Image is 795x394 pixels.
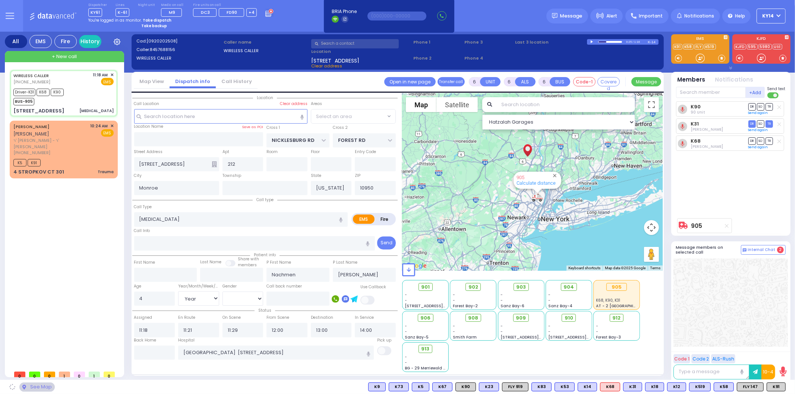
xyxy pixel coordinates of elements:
[110,72,114,78] span: ✕
[88,8,102,17] span: KY61
[453,298,455,303] span: -
[767,382,786,391] div: K91
[134,315,152,321] label: Assigned
[600,382,620,391] div: ALS
[464,55,513,61] span: Phone 4
[501,303,524,309] span: Sanz Bay-6
[613,314,621,322] span: 912
[748,120,756,127] span: DR
[737,382,764,391] div: FLY 147
[757,103,764,110] span: SO
[758,44,772,50] a: 5980
[645,382,664,391] div: K18
[691,138,701,144] a: K68
[405,334,429,340] span: Sanz Bay-5
[548,292,550,298] span: -
[405,365,447,371] span: BG - 29 Merriewold S.
[404,261,429,271] a: Open this area in Google Maps (opens a new window)
[516,283,526,291] span: 903
[735,13,745,19] span: Help
[98,169,114,175] div: Trauma
[29,35,52,48] div: EMS
[178,315,195,321] label: En Route
[5,35,27,48] div: All
[748,137,756,144] span: DR
[632,38,634,46] div: /
[404,261,429,271] img: Google
[224,48,309,54] label: WIRELESS CALLER
[596,323,599,329] span: -
[170,78,216,85] a: Dispatch info
[555,382,575,391] div: K53
[136,55,221,61] label: WIRELESS CALLER
[550,77,570,86] button: BUS
[596,303,652,309] span: AT - 2 [GEOGRAPHIC_DATA]
[436,97,478,112] button: Show satellite imagery
[644,220,659,235] button: Map camera controls
[134,337,157,343] label: Back Home
[757,137,764,144] span: SO
[216,78,258,85] a: Call History
[374,215,395,224] label: Fire
[59,372,70,377] span: 1
[645,382,664,391] div: BLS
[767,86,786,92] span: Send text
[134,109,307,123] input: Search location here
[311,315,333,321] label: Destination
[606,283,627,291] div: 905
[311,39,399,48] input: Search a contact
[732,37,791,42] label: KJFD
[667,382,686,391] div: BLS
[691,121,699,127] a: K31
[548,334,619,340] span: [STREET_ADDRESS][PERSON_NAME]
[438,77,465,86] button: Transfer call
[565,314,573,322] span: 910
[134,78,170,85] a: Map View
[757,9,786,23] button: KY14
[691,104,701,109] a: K90
[516,314,526,322] span: 909
[517,180,556,186] a: Calculate distance
[223,173,241,179] label: Township
[529,190,546,205] div: 905
[548,329,550,334] span: -
[573,77,596,86] button: Code-1
[13,168,64,176] div: 4 STROPKOV CT 301
[552,13,558,19] img: message.svg
[623,382,642,391] div: BLS
[405,360,407,365] span: -
[766,120,773,127] span: TR
[515,39,587,45] label: Last 3 location
[266,125,280,131] label: Cross 1
[746,87,765,98] button: +Add
[104,372,115,377] span: 0
[548,303,572,309] span: Sanz Bay-4
[689,382,711,391] div: BLS
[413,55,462,61] span: Phone 2
[200,259,221,265] label: Last Name
[212,161,217,167] span: Other building occupants
[531,382,552,391] div: BLS
[777,247,784,253] span: 2
[223,283,237,289] label: Gender
[678,76,706,84] button: Members
[355,149,376,155] label: Entry Code
[714,382,734,391] div: BLS
[193,3,257,7] label: Fire units on call
[136,38,221,44] label: Cad:
[773,44,782,50] a: Util
[453,334,477,340] span: Smith Farm
[560,12,583,20] span: Message
[748,128,768,132] a: Send again
[634,38,641,46] div: 1:16
[389,382,409,391] div: BLS
[464,39,513,45] span: Phone 3
[88,18,142,23] span: You're logged in as monitor.
[683,44,694,50] a: K58
[29,11,79,20] img: Logo
[13,98,34,105] span: BUS-905
[333,125,348,131] label: Cross 2
[101,78,114,85] span: EMS
[368,382,386,391] div: BLS
[355,315,374,321] label: In Service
